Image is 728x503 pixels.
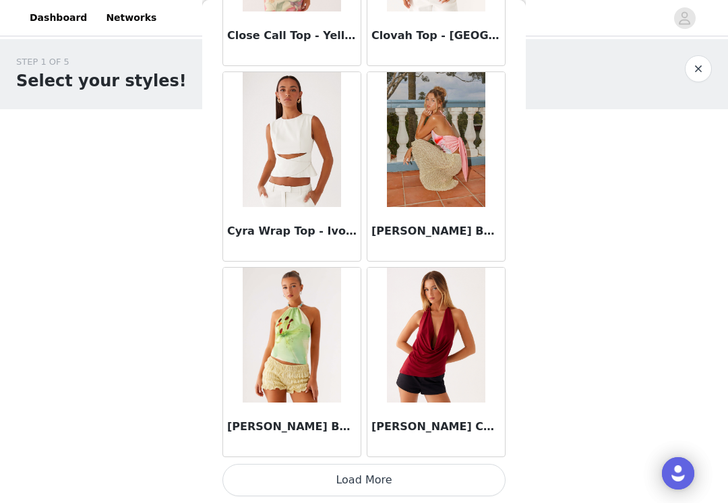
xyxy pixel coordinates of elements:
h3: Clovah Top - [GEOGRAPHIC_DATA] [371,28,501,44]
img: Dalila Beaded Tie Back Top - Pink Lily [387,72,485,207]
h3: Close Call Top - Yellow Peony [227,28,357,44]
button: Load More [222,464,506,496]
div: STEP 1 OF 5 [16,55,187,69]
h3: [PERSON_NAME] Beaded Tie Back Top - Pink Lily [371,223,501,239]
img: Cyra Wrap Top - Ivory [243,72,340,207]
img: Dalila Beaded Tie Back Top - Yellow Floral [243,268,340,403]
h3: [PERSON_NAME] Cowl Top - Red [371,419,501,435]
a: Networks [98,3,164,33]
a: Dashboard [22,3,95,33]
img: Dasha Cowl Top - Red [387,268,485,403]
h3: Cyra Wrap Top - Ivory [227,223,357,239]
div: avatar [678,7,691,29]
h3: [PERSON_NAME] Beaded Tie Back Top - Yellow Floral [227,419,357,435]
div: Open Intercom Messenger [662,457,694,490]
h1: Select your styles! [16,69,187,93]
